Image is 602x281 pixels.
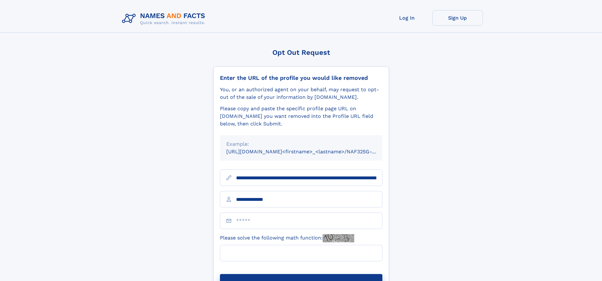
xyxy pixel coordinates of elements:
a: Sign Up [432,10,483,26]
div: Opt Out Request [213,48,389,56]
small: [URL][DOMAIN_NAME]<firstname>_<lastname>/NAF325G-xxxxxxxx [226,149,394,155]
div: Enter the URL of the profile you would like removed [220,74,382,81]
div: You, or an authorized agent on your behalf, may request to opt-out of the sale of your informatio... [220,86,382,101]
div: Example: [226,140,376,148]
div: Please copy and paste the specific profile page URL on [DOMAIN_NAME] you want removed into the Pr... [220,105,382,128]
a: Log In [382,10,432,26]
label: Please solve the following math function: [220,234,354,242]
img: Logo Names and Facts [119,10,210,27]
